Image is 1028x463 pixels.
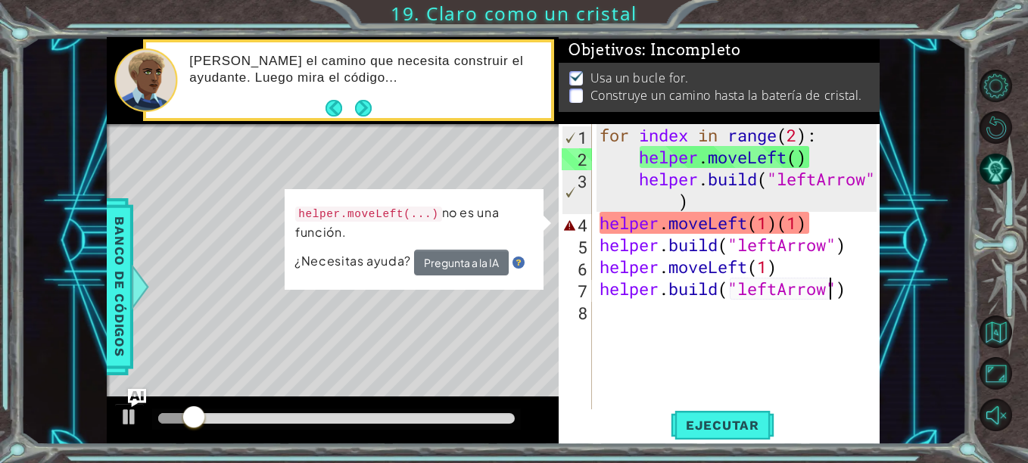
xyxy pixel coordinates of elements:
[562,280,592,302] div: 7
[671,409,774,441] button: Shift+Enter: Ejecutar el código.
[982,311,1028,353] a: Volver al mapa
[642,41,740,59] span: : Incompleto
[980,399,1012,431] button: Sonido encendido
[114,403,145,434] button: Ctrl + P: Play
[562,258,592,280] div: 6
[414,250,509,275] button: Pregunta a la IA
[980,70,1012,102] button: Opciones de nivel
[671,418,774,433] span: Ejecutar
[980,315,1012,348] button: Volver al mapa
[295,207,441,222] code: helper.moveLeft(...)
[189,53,540,86] p: [PERSON_NAME] el camino que necesita construir el ayudante. Luego mira el código...
[980,153,1012,185] button: Pista IA
[562,302,592,324] div: 8
[590,87,862,104] p: Construye un camino hasta la batería de cristal.
[562,236,592,258] div: 5
[569,70,584,82] img: Check mark for checkbox
[562,148,592,170] div: 2
[562,214,592,236] div: 4
[355,100,372,117] button: Next
[128,389,146,407] button: Ask AI
[295,204,533,241] p: no es una función.
[562,170,592,214] div: 3
[107,209,132,365] span: Banco de códigos
[590,70,689,86] p: Usa un bucle for.
[980,111,1012,144] button: Reiniciar nivel
[326,100,355,117] button: Back
[562,126,592,148] div: 1
[569,41,741,60] span: Objetivos
[294,253,413,269] span: ¿Necesitas ayuda?
[512,256,525,269] img: Hint
[980,357,1012,390] button: Maximizar navegador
